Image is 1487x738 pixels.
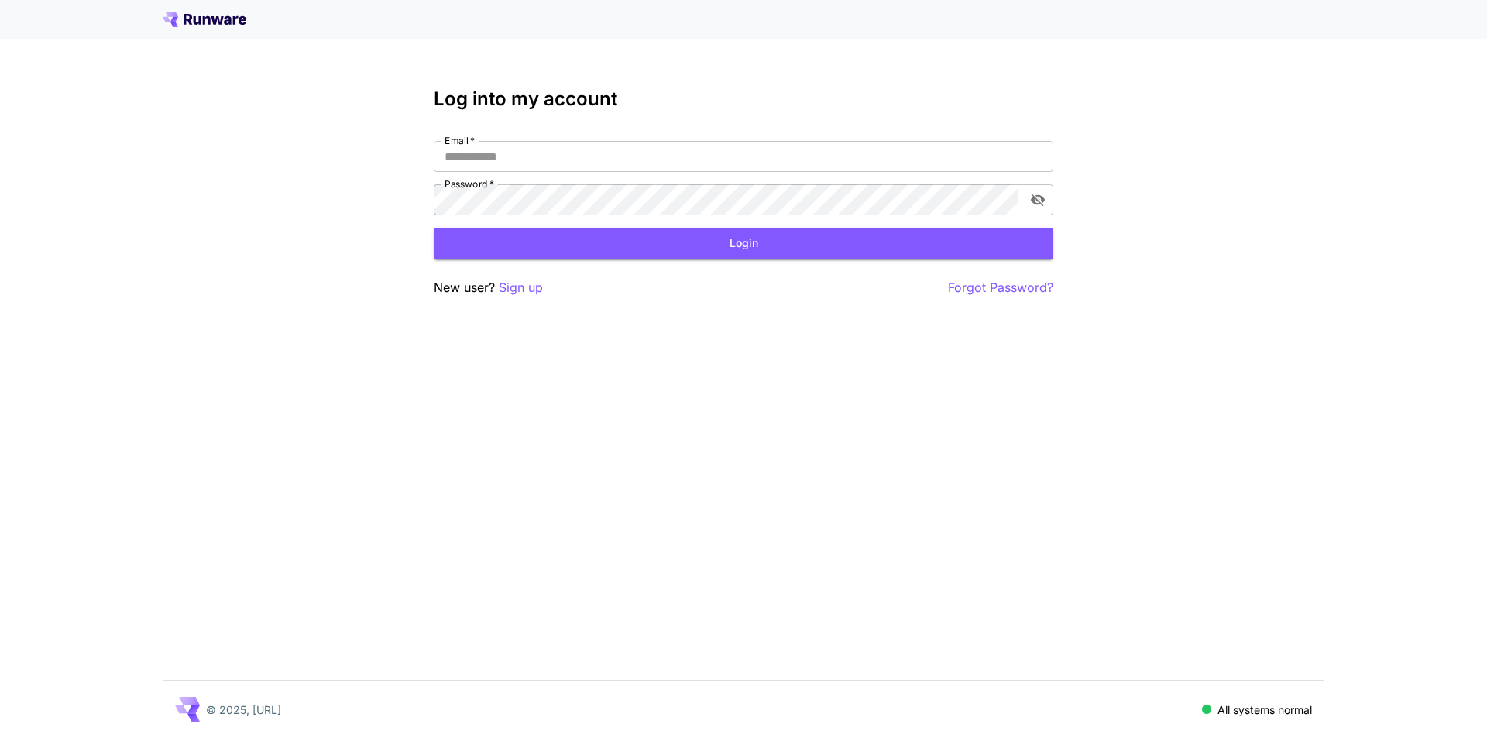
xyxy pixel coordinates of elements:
h3: Log into my account [434,88,1053,110]
p: New user? [434,278,543,297]
button: Login [434,228,1053,259]
p: © 2025, [URL] [206,702,281,718]
button: Forgot Password? [948,278,1053,297]
label: Email [445,134,475,147]
label: Password [445,177,494,191]
button: toggle password visibility [1024,186,1052,214]
p: All systems normal [1217,702,1312,718]
button: Sign up [499,278,543,297]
